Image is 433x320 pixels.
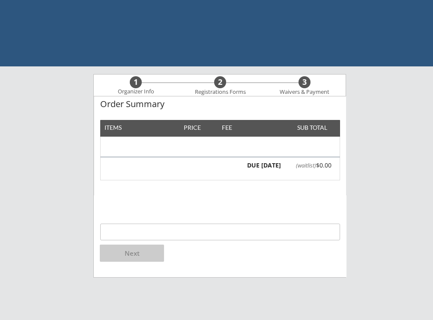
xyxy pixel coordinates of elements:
[112,88,159,95] div: Organizer Info
[100,245,164,262] button: Next
[179,125,205,131] div: PRICE
[191,89,250,96] div: Registrations Forms
[275,89,334,96] div: Waivers & Payment
[294,125,327,131] div: SUB TOTAL
[214,78,226,87] div: 2
[100,99,340,109] div: Order Summary
[299,78,311,87] div: 3
[286,162,331,168] div: $0.00
[105,125,135,131] div: ITEMS
[130,78,142,87] div: 1
[245,162,281,168] div: DUE [DATE]
[216,125,238,131] div: FEE
[296,161,316,169] em: (waitlist)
